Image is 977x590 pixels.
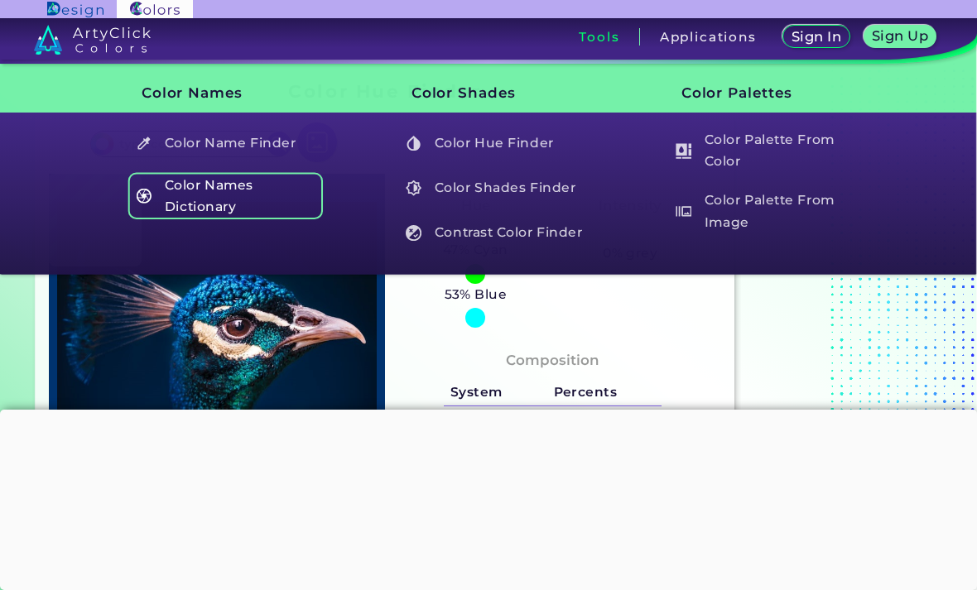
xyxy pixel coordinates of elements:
[406,225,421,241] img: icon_color_contrast_white.svg
[579,31,619,43] h3: Tools
[398,172,593,204] h5: Color Shades Finder
[34,25,151,55] img: logo_artyclick_colors_white.svg
[438,284,513,305] h5: 53% Blue
[398,127,593,159] h5: Color Hue Finder
[509,379,662,406] h5: Percents
[676,204,691,219] img: icon_palette_from_image_white.svg
[782,25,852,49] a: Sign In
[398,217,593,248] h5: Contrast Color Finder
[509,406,662,434] h5: (0%, 20%, 44%)
[136,188,152,204] img: icon_color_names_dictionary_white.svg
[57,182,377,554] img: img_pavlin.jpg
[397,172,594,204] a: Color Shades Finder
[676,143,691,159] img: icon_col_pal_col_white.svg
[127,172,324,219] a: Color Names Dictionary
[506,348,599,372] h4: Composition
[667,188,864,235] a: Color Palette From Image
[128,172,323,219] h5: Color Names Dictionary
[397,217,594,248] a: Contrast Color Finder
[668,127,863,175] h5: Color Palette From Color
[660,31,757,43] h3: Applications
[653,72,864,114] h3: Color Palettes
[870,29,929,43] h5: Sign Up
[397,127,594,159] a: Color Hue Finder
[444,406,508,434] h5: RGB
[444,379,508,406] h5: System
[113,72,325,114] h3: Color Names
[667,127,864,175] a: Color Palette From Color
[47,2,103,17] img: ArtyClick Design logo
[791,30,843,44] h5: Sign In
[127,127,324,159] a: Color Name Finder
[406,180,421,196] img: icon_color_shades_white.svg
[383,72,594,114] h3: Color Shades
[668,188,863,235] h5: Color Palette From Image
[136,136,152,151] img: icon_color_name_finder_white.svg
[128,127,323,159] h5: Color Name Finder
[406,136,421,151] img: icon_color_hue_white.svg
[862,25,937,49] a: Sign Up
